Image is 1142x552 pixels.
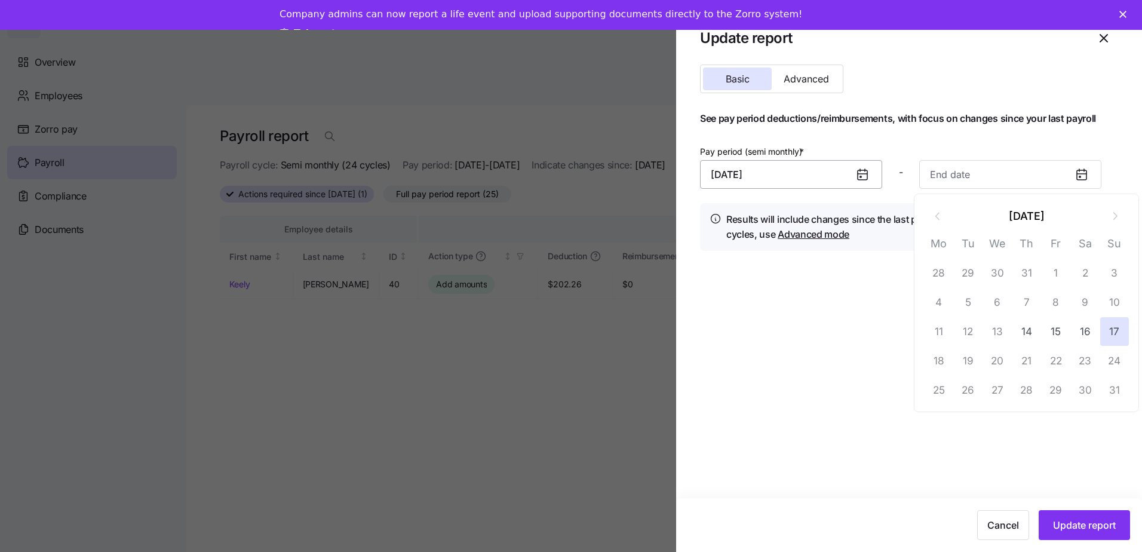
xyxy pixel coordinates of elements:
[726,213,1092,241] h4: Results will include changes since the last pay period. For earlier updates or custom cycles, use
[954,259,983,287] button: 29 July 2025
[983,346,1012,375] button: 20 August 2025
[983,259,1012,287] button: 30 July 2025
[1100,235,1129,258] th: Su
[925,346,953,375] button: 18 August 2025
[784,74,829,84] span: Advanced
[924,235,953,258] th: Mo
[1100,259,1129,287] button: 3 August 2025
[919,160,1101,189] input: End date
[1071,376,1100,404] button: 30 August 2025
[1012,346,1041,375] button: 21 August 2025
[280,8,802,20] div: Company admins can now report a life event and upload supporting documents directly to the Zorro ...
[1071,259,1100,287] button: 2 August 2025
[954,376,983,404] button: 26 August 2025
[925,259,953,287] button: 28 July 2025
[700,112,1101,125] h1: See pay period deductions/reimbursements, with focus on changes since your last payroll
[1119,11,1131,18] div: Close
[925,288,953,317] button: 4 August 2025
[899,165,903,180] span: -
[1100,376,1129,404] button: 31 August 2025
[1012,235,1041,258] th: Th
[1100,346,1129,375] button: 24 August 2025
[925,317,953,346] button: 11 August 2025
[700,160,882,189] input: Start date
[1071,288,1100,317] button: 9 August 2025
[925,376,953,404] button: 25 August 2025
[954,346,983,375] button: 19 August 2025
[1042,376,1070,404] button: 29 August 2025
[1042,317,1070,346] button: 15 August 2025
[1042,346,1070,375] button: 22 August 2025
[983,317,1012,346] button: 13 August 2025
[953,235,983,258] th: Tu
[1100,288,1129,317] button: 10 August 2025
[700,29,1080,47] h1: Update report
[726,74,750,84] span: Basic
[1071,346,1100,375] button: 23 August 2025
[954,288,983,317] button: 5 August 2025
[778,228,849,240] a: Advanced mode
[1042,288,1070,317] button: 8 August 2025
[954,317,983,346] button: 12 August 2025
[1042,259,1070,287] button: 1 August 2025
[953,201,1100,230] button: [DATE]
[1012,317,1041,346] button: 14 August 2025
[1100,317,1129,346] button: 17 August 2025
[1041,235,1070,258] th: Fr
[700,145,806,158] label: Pay period (semi monthly)
[280,27,354,41] a: Take a tour
[1070,235,1100,258] th: Sa
[1071,317,1100,346] button: 16 August 2025
[983,235,1012,258] th: We
[983,288,1012,317] button: 6 August 2025
[1012,376,1041,404] button: 28 August 2025
[983,376,1012,404] button: 27 August 2025
[1012,259,1041,287] button: 31 July 2025
[1012,288,1041,317] button: 7 August 2025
